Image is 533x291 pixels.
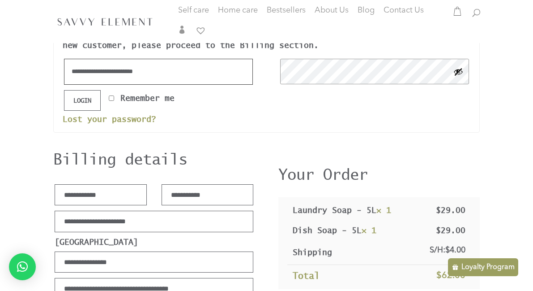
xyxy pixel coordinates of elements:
[384,7,424,16] a: Contact Us
[55,15,155,28] img: SavvyElement
[376,205,391,215] strong: × 1
[445,246,450,254] span: $
[109,96,114,101] input: Remember me
[267,7,306,16] a: Bestsellers
[267,6,306,14] span: Bestsellers
[178,7,209,25] a: Self care
[461,262,515,273] p: Loyalty Program
[384,6,424,14] span: Contact Us
[315,6,349,14] span: About Us
[436,226,441,235] span: $
[64,90,101,111] button: Login
[358,6,375,14] span: Blog
[436,271,465,280] bdi: 62.00
[436,226,465,235] bdi: 29.00
[178,6,209,14] span: Self care
[120,93,175,103] span: Remember me
[287,220,416,240] td: Dish Soap - 5L
[315,7,349,16] a: About Us
[63,32,470,57] p: If you have shopped with us before, please enter your details below. If you are a new customer, p...
[287,200,416,220] td: Laundry Soap - 5L
[63,114,156,124] a: Lost your password?
[218,6,258,14] span: Home care
[278,163,480,185] p: Your Order
[436,271,442,280] span: $
[178,26,186,37] a: 
[453,67,463,77] button: Show password
[436,205,465,215] bdi: 29.00
[55,237,138,247] strong: [GEOGRAPHIC_DATA]
[362,226,376,235] strong: × 1
[436,205,441,215] span: $
[287,265,416,287] th: Total
[287,240,416,265] th: Shipping
[178,26,186,34] span: 
[445,246,465,254] bdi: 4.00
[53,151,255,172] h3: Billing details
[358,7,375,16] a: Blog
[430,246,465,254] label: S/H:
[218,7,258,25] a: Home care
